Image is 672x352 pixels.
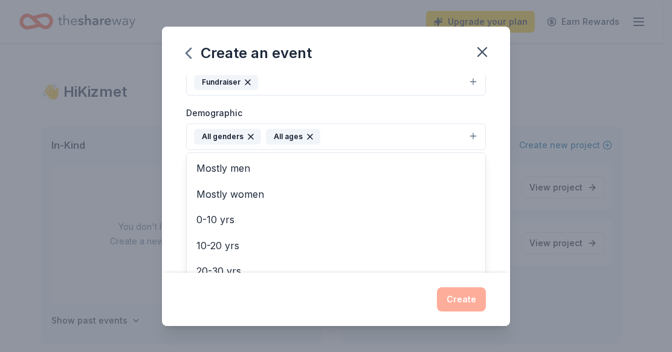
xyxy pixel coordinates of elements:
[196,263,476,279] span: 20-30 yrs
[196,212,476,227] span: 0-10 yrs
[186,152,486,298] div: All gendersAll ages
[196,160,476,176] span: Mostly men
[194,129,261,145] div: All genders
[186,123,486,150] button: All gendersAll ages
[196,238,476,253] span: 10-20 yrs
[196,186,476,202] span: Mostly women
[266,129,320,145] div: All ages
